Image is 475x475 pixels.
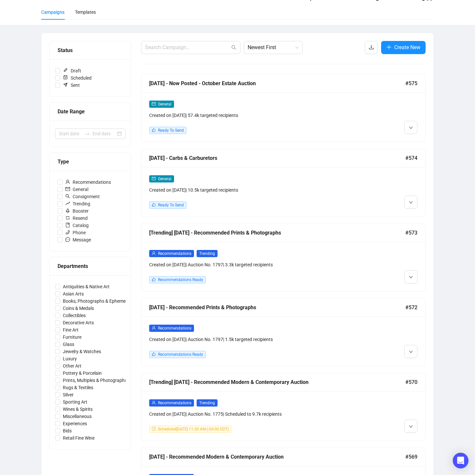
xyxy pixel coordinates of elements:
[197,399,218,407] span: Trending
[409,275,413,279] span: down
[60,384,96,391] span: Rugs & Textiles
[405,378,417,386] span: #570
[152,326,156,330] span: user
[405,79,417,87] span: #575
[149,410,349,418] div: Created on [DATE] | Auction No. 1775 | Scheduled to 9.7k recipients
[60,290,86,297] span: Asian Arts
[152,177,156,180] span: mail
[149,186,349,194] div: Created on [DATE] | 10.5k targeted recipients
[58,46,123,54] div: Status
[85,131,90,136] span: swap-right
[65,208,70,213] span: rocket
[386,45,392,50] span: plus
[409,350,413,354] span: down
[405,453,417,461] span: #569
[409,200,413,204] span: down
[58,158,123,166] div: Type
[65,216,70,220] span: retweet
[65,180,70,184] span: user
[60,420,90,427] span: Experiences
[63,236,94,243] span: Message
[158,203,184,207] span: Ready To Send
[149,378,405,386] div: [Trending] [DATE] - Recommended Modern & Contemporary Auction
[158,251,191,256] span: Recommendations
[141,298,426,366] a: [DATE] - Recommended Prints & Photographs#572userRecommendationsCreated on [DATE]| Auction No. 17...
[149,229,405,237] div: [Trending] [DATE] - Recommended Prints & Photographs
[152,203,156,207] span: like
[158,277,203,282] span: Recommendations Ready
[158,401,191,405] span: Recommendations
[93,130,116,137] input: End date
[59,130,82,137] input: Start date
[63,200,93,207] span: Trending
[60,297,132,305] span: Books, Photographs & Ephemera
[60,362,84,370] span: Other Art
[149,453,405,461] div: [DATE] - Recommended Modern & Contemporary Auction
[60,377,130,384] span: Prints, Multiples & Photographs
[394,43,420,51] span: Create New
[60,326,81,333] span: Fine Art
[149,154,405,162] div: [DATE] - Carbs & Carburetors
[158,102,171,106] span: General
[60,398,90,406] span: Sporting Art
[60,355,79,362] span: Luxury
[63,179,114,186] span: Recommendations
[65,187,70,191] span: mail
[158,352,203,357] span: Recommendations Ready
[85,131,90,136] span: to
[60,67,84,74] span: Draft
[60,283,112,290] span: Antiquities & Native Art
[60,319,97,326] span: Decorative Arts
[75,9,96,16] div: Templates
[149,336,349,343] div: Created on [DATE] | Auction No. 1797 | 1.5k targeted recipients
[152,251,156,255] span: user
[369,45,374,50] span: download
[141,223,426,292] a: [Trending] [DATE] - Recommended Prints & Photographs#573userRecommendationsTrendingCreated on [DA...
[60,391,76,398] span: Silver
[65,201,70,206] span: rise
[58,262,123,270] div: Departments
[65,194,70,199] span: search
[381,41,426,54] button: Create New
[409,126,413,130] span: down
[145,44,230,51] input: Search Campaign...
[405,154,417,162] span: #574
[158,427,229,431] span: Scheduled [DATE] 11:30 AM (-04:00 EDT)
[63,207,91,215] span: Booster
[149,79,405,87] div: [DATE] - Now Posted - October Estate Auction
[149,303,405,312] div: [DATE] - Recommended Prints & Photographs
[158,128,184,133] span: Ready To Send
[405,229,417,237] span: #573
[152,102,156,106] span: mail
[63,222,91,229] span: Catalog
[63,193,102,200] span: Consignment
[149,112,349,119] div: Created on [DATE] | 57.4k targeted recipients
[60,427,74,434] span: Bids
[60,82,82,89] span: Sent
[197,250,218,257] span: Trending
[141,74,426,142] a: [DATE] - Now Posted - October Estate Auction#575mailGeneralCreated on [DATE]| 57.4k targeted reci...
[60,312,88,319] span: Collectibles
[60,341,77,348] span: Glass
[158,326,191,331] span: Recommendations
[248,41,299,54] span: Newest First
[63,186,91,193] span: General
[141,373,426,441] a: [Trending] [DATE] - Recommended Modern & Contemporary Auction#570userRecommendationsTrendingCreat...
[141,149,426,217] a: [DATE] - Carbs & Carburetors#574mailGeneralCreated on [DATE]| 10.5k targeted recipientslikeReady ...
[60,413,94,420] span: Miscellaneous
[63,229,88,236] span: Phone
[60,434,97,442] span: Retail Fine Wine
[58,107,123,116] div: Date Range
[453,453,468,468] div: Open Intercom Messenger
[149,261,349,268] div: Created on [DATE] | Auction No. 1797 | 3.3k targeted recipients
[152,352,156,356] span: like
[60,74,94,82] span: Scheduled
[405,303,417,312] span: #572
[152,128,156,132] span: like
[152,401,156,405] span: user
[65,223,70,227] span: book
[158,177,171,181] span: General
[65,230,70,235] span: phone
[60,305,97,312] span: Coins & Medals
[60,348,104,355] span: Jewelry & Watches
